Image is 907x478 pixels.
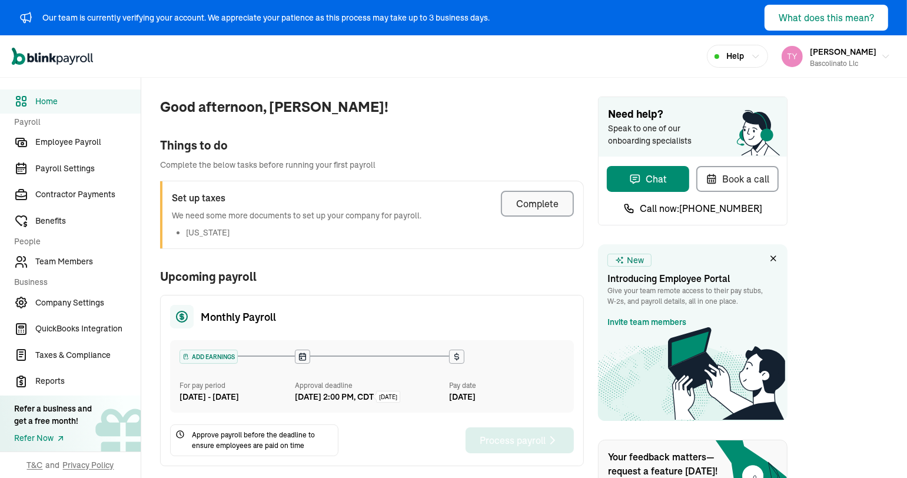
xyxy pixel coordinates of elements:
div: [DATE] 2:00 PM, CDT [295,391,374,403]
span: Benefits [35,215,141,227]
span: [DATE] [379,393,397,401]
span: New [627,254,644,267]
span: Good afternoon, [PERSON_NAME]! [160,97,584,118]
div: Refer a business and get a free month! [14,403,92,427]
span: People [14,235,134,248]
p: We need some more documents to set up your company for payroll. [172,210,421,222]
button: Complete [501,191,574,217]
span: Call now: [PHONE_NUMBER] [640,201,762,215]
span: Complete the below tasks before running your first payroll [160,159,584,171]
div: bascolinato llc [810,58,876,69]
button: Process payroll [466,427,574,453]
div: Approval deadline [295,380,444,391]
span: Your feedback matters—request a feature [DATE]! [608,450,726,478]
span: Speak to one of our onboarding specialists [608,122,708,147]
div: What does this mean? [779,11,874,25]
a: Refer Now [14,432,92,444]
span: Approve payroll before the deadline to ensure employees are paid on time [192,430,333,451]
div: Complete [516,197,559,211]
button: What does this mean? [765,5,888,31]
span: Company Settings [35,297,141,309]
span: Monthly Payroll [201,309,276,325]
p: Give your team remote access to their pay stubs, W‑2s, and payroll details, all in one place. [607,286,778,307]
div: Chat [629,172,667,186]
div: [DATE] - [DATE] [180,391,295,403]
span: Home [35,95,141,108]
span: QuickBooks Integration [35,323,141,335]
button: Book a call [696,166,779,192]
div: For pay period [180,380,295,391]
div: [DATE] [449,391,564,403]
span: Need help? [608,107,778,122]
span: Payroll [14,116,134,128]
button: [PERSON_NAME]bascolinato llc [777,42,895,71]
a: Invite team members [607,316,686,328]
span: Upcoming payroll [160,268,584,286]
iframe: Chat Widget [711,351,907,478]
li: [US_STATE] [186,227,421,239]
div: Our team is currently verifying your account. We appreciate your patience as this process may tak... [42,12,490,24]
button: Chat [607,166,689,192]
h3: Introducing Employee Portal [607,271,778,286]
span: Privacy Policy [63,459,114,471]
span: Business [14,276,134,288]
span: T&C [27,459,43,471]
h3: Set up taxes [172,191,421,205]
span: Payroll Settings [35,162,141,175]
span: Help [726,50,744,62]
button: Help [707,45,768,68]
div: Pay date [449,380,564,391]
div: ADD EARNINGS [180,350,237,363]
div: Book a call [706,172,769,186]
span: Taxes & Compliance [35,349,141,361]
div: Process payroll [480,433,560,447]
span: Team Members [35,255,141,268]
span: [PERSON_NAME] [810,47,876,57]
div: Things to do [160,137,584,154]
nav: Global [12,39,93,74]
span: Reports [35,375,141,387]
span: Employee Payroll [35,136,141,148]
span: Contractor Payments [35,188,141,201]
